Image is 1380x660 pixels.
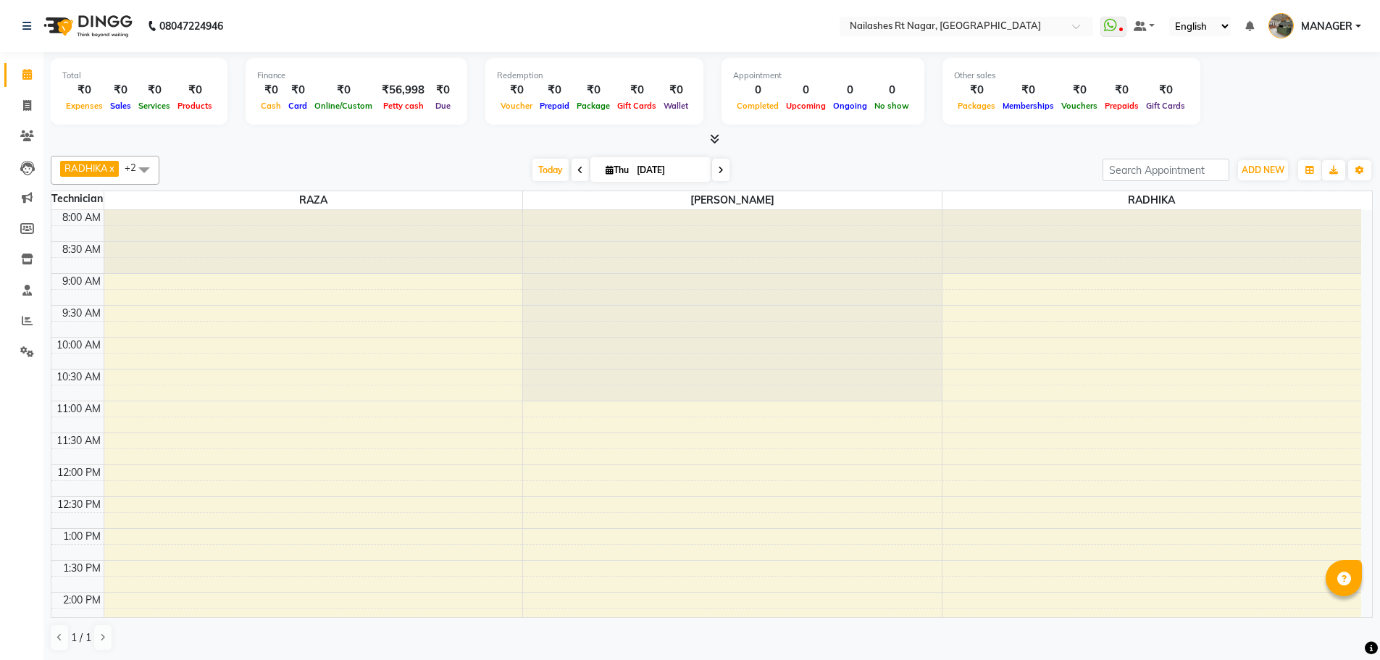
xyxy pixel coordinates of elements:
span: RAZA [104,191,523,209]
div: 8:30 AM [59,242,104,257]
span: Sales [106,101,135,111]
div: Total [62,70,216,82]
span: Wallet [660,101,692,111]
a: x [108,162,114,174]
span: Vouchers [1058,101,1101,111]
input: Search Appointment [1103,159,1229,181]
div: 0 [829,82,871,99]
div: ₹0 [285,82,311,99]
span: Online/Custom [311,101,376,111]
div: 11:00 AM [54,401,104,417]
div: Other sales [954,70,1189,82]
div: 11:30 AM [54,433,104,448]
div: 12:00 PM [54,465,104,480]
span: Services [135,101,174,111]
div: 1:30 PM [60,561,104,576]
div: ₹0 [174,82,216,99]
div: Appointment [733,70,913,82]
span: Prepaid [536,101,573,111]
span: 1 / 1 [71,630,91,646]
div: 1:00 PM [60,529,104,544]
span: Completed [733,101,782,111]
span: Prepaids [1101,101,1142,111]
div: ₹0 [135,82,174,99]
button: ADD NEW [1238,160,1288,180]
div: Redemption [497,70,692,82]
div: 9:30 AM [59,306,104,321]
div: 2:00 PM [60,593,104,608]
span: Ongoing [829,101,871,111]
div: 0 [871,82,913,99]
input: 2025-09-04 [632,159,705,181]
div: ₹0 [614,82,660,99]
div: ₹0 [1142,82,1189,99]
div: 9:00 AM [59,274,104,289]
span: RADHIKA [942,191,1361,209]
div: ₹0 [311,82,376,99]
div: ₹0 [536,82,573,99]
b: 08047224946 [159,6,223,46]
span: Card [285,101,311,111]
span: Upcoming [782,101,829,111]
div: ₹0 [660,82,692,99]
div: 8:00 AM [59,210,104,225]
span: Package [573,101,614,111]
div: Technician [51,191,104,206]
span: Gift Cards [1142,101,1189,111]
span: RADHIKA [64,162,108,174]
span: Memberships [999,101,1058,111]
img: MANAGER [1268,13,1294,38]
span: Expenses [62,101,106,111]
span: Voucher [497,101,536,111]
div: 10:30 AM [54,369,104,385]
span: Thu [602,164,632,175]
div: ₹0 [1101,82,1142,99]
span: Gift Cards [614,101,660,111]
span: No show [871,101,913,111]
span: Today [532,159,569,181]
img: logo [37,6,136,46]
div: 12:30 PM [54,497,104,512]
span: Packages [954,101,999,111]
span: Cash [257,101,285,111]
span: [PERSON_NAME] [523,191,942,209]
div: 0 [733,82,782,99]
div: 0 [782,82,829,99]
div: ₹0 [573,82,614,99]
iframe: chat widget [1319,602,1366,646]
div: 10:00 AM [54,338,104,353]
span: +2 [125,162,147,173]
div: ₹0 [954,82,999,99]
span: Petty cash [380,101,427,111]
div: ₹0 [430,82,456,99]
div: ₹0 [1058,82,1101,99]
div: ₹56,998 [376,82,430,99]
div: ₹0 [497,82,536,99]
div: Finance [257,70,456,82]
div: ₹0 [257,82,285,99]
div: ₹0 [62,82,106,99]
span: Products [174,101,216,111]
div: ₹0 [106,82,135,99]
div: ₹0 [999,82,1058,99]
span: Due [432,101,454,111]
span: ADD NEW [1242,164,1284,175]
span: MANAGER [1301,19,1352,34]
